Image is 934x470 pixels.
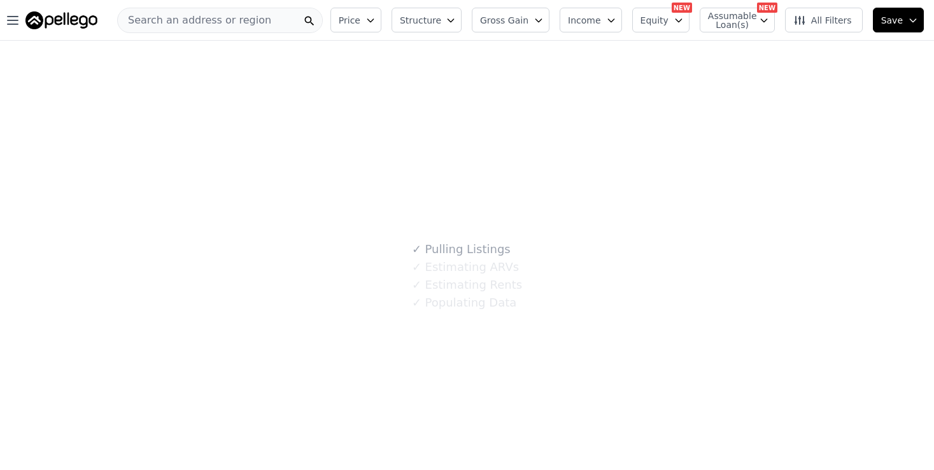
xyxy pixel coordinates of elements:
[392,8,462,32] button: Structure
[412,258,519,276] div: Estimating ARVs
[412,243,421,256] span: ✓
[793,14,852,27] span: All Filters
[472,8,549,32] button: Gross Gain
[412,296,421,309] span: ✓
[568,14,601,27] span: Income
[400,14,441,27] span: Structure
[480,14,528,27] span: Gross Gain
[412,279,421,291] span: ✓
[785,8,863,32] button: All Filters
[700,8,775,32] button: Assumable Loan(s)
[412,294,516,312] div: Populating Data
[339,14,360,27] span: Price
[330,8,381,32] button: Price
[412,261,421,273] span: ✓
[708,11,749,29] span: Assumable Loan(s)
[632,8,690,32] button: Equity
[118,13,271,28] span: Search an address or region
[25,11,97,29] img: Pellego
[560,8,622,32] button: Income
[640,14,669,27] span: Equity
[757,3,777,13] div: NEW
[412,276,522,294] div: Estimating Rents
[672,3,692,13] div: NEW
[412,240,511,258] div: Pulling Listings
[881,14,903,27] span: Save
[873,8,924,32] button: Save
